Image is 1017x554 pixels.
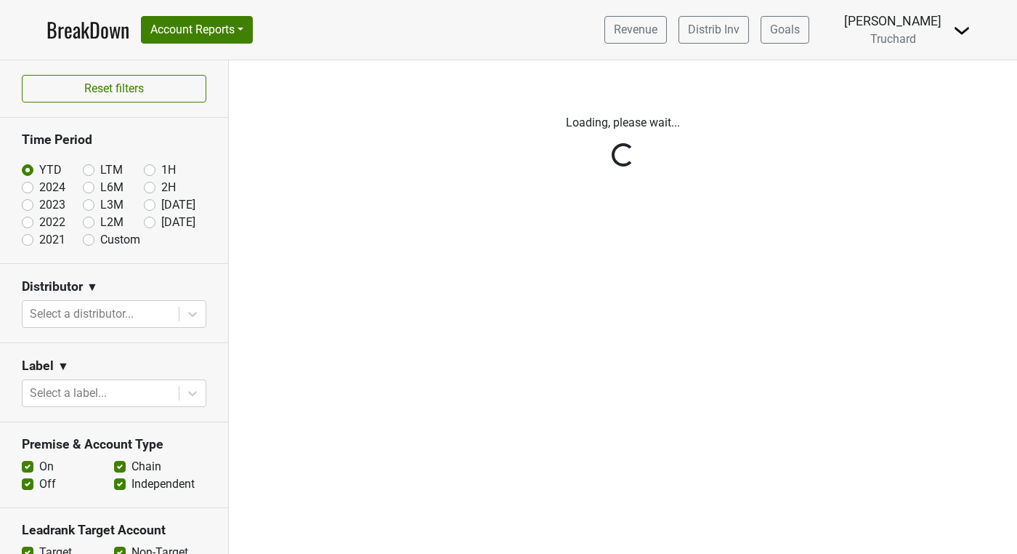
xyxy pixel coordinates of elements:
[604,16,667,44] a: Revenue
[870,32,916,46] span: Truchard
[953,22,971,39] img: Dropdown Menu
[141,16,253,44] button: Account Reports
[761,16,809,44] a: Goals
[46,15,129,45] a: BreakDown
[678,16,749,44] a: Distrib Inv
[844,12,941,31] div: [PERSON_NAME]
[240,114,1006,132] p: Loading, please wait...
